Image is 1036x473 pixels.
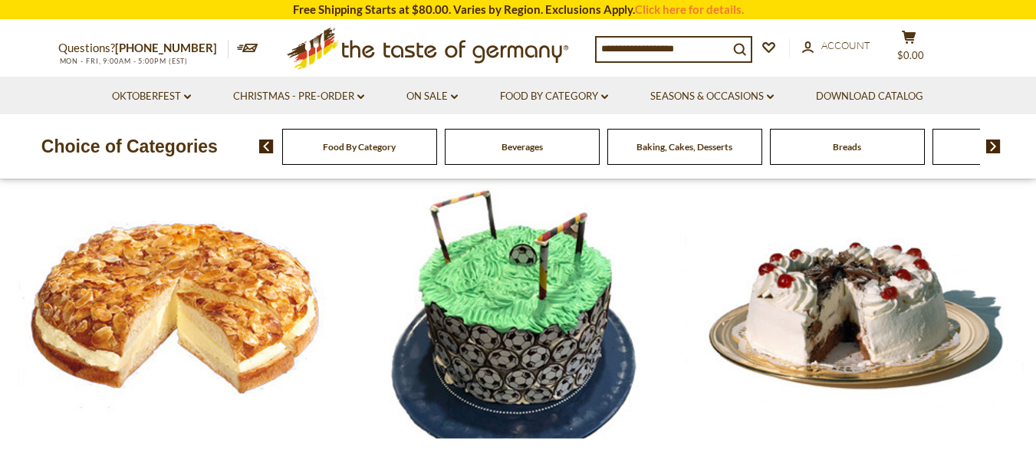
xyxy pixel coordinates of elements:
[816,88,923,105] a: Download Catalog
[233,88,364,105] a: Christmas - PRE-ORDER
[115,41,217,54] a: [PHONE_NUMBER]
[897,49,924,61] span: $0.00
[986,140,1001,153] img: next arrow
[502,141,543,153] a: Beverages
[821,39,870,51] span: Account
[323,141,396,153] a: Food By Category
[58,57,189,65] span: MON - FRI, 9:00AM - 5:00PM (EST)
[833,141,861,153] a: Breads
[500,88,608,105] a: Food By Category
[636,141,732,153] a: Baking, Cakes, Desserts
[112,88,191,105] a: Oktoberfest
[259,140,274,153] img: previous arrow
[650,88,774,105] a: Seasons & Occasions
[406,88,458,105] a: On Sale
[886,30,932,68] button: $0.00
[58,38,229,58] p: Questions?
[802,38,870,54] a: Account
[635,2,744,16] a: Click here for details.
